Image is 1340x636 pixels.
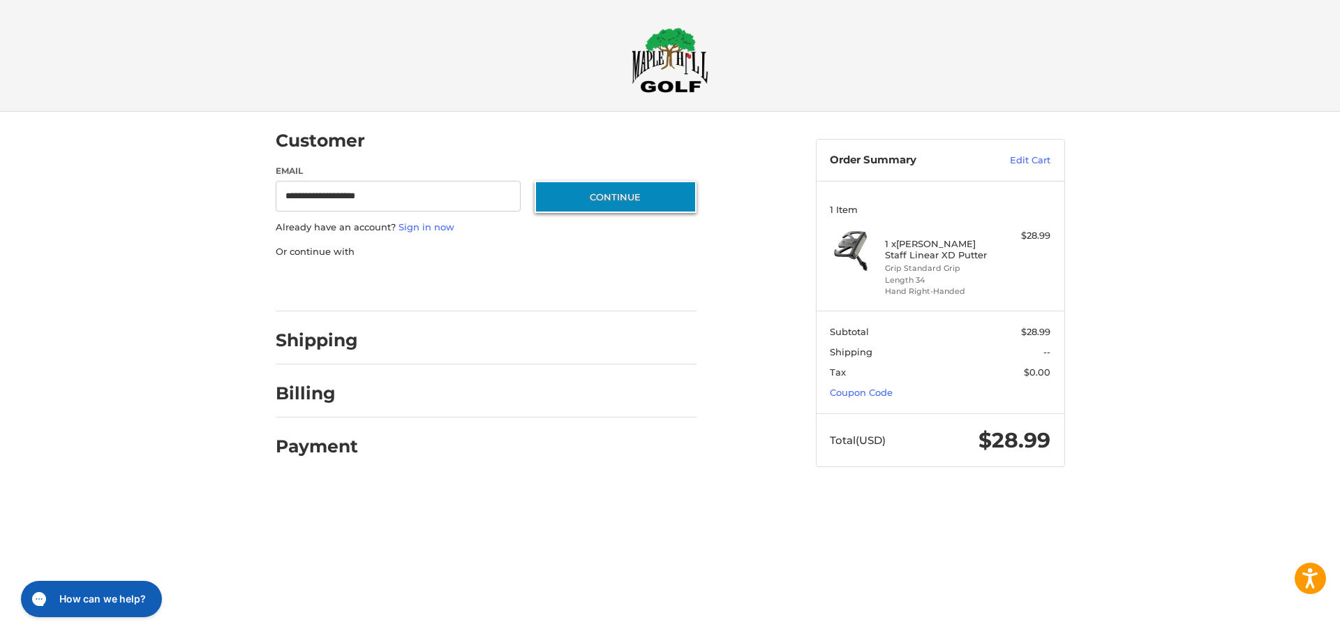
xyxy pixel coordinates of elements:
p: Or continue with [276,245,697,259]
li: Length 34 [885,274,992,286]
h4: 1 x [PERSON_NAME] Staff Linear XD Putter [885,238,992,261]
iframe: PayPal-paylater [389,272,494,297]
iframe: Gorgias live chat messenger [14,576,166,622]
h2: Payment [276,436,358,457]
iframe: PayPal-venmo [507,272,612,297]
label: Email [276,165,521,177]
span: Total (USD) [830,434,886,447]
li: Grip Standard Grip [885,262,992,274]
iframe: PayPal-paypal [271,272,375,297]
h2: Shipping [276,330,358,351]
img: Maple Hill Golf [632,27,708,93]
li: Hand Right-Handed [885,286,992,297]
a: Coupon Code [830,387,893,398]
button: Continue [535,181,697,213]
a: Edit Cart [980,154,1050,168]
div: $28.99 [995,229,1050,243]
span: $0.00 [1024,367,1050,378]
p: Already have an account? [276,221,697,235]
span: Tax [830,367,846,378]
h3: 1 Item [830,204,1050,215]
span: $28.99 [978,427,1050,453]
span: Subtotal [830,326,869,337]
span: Shipping [830,346,872,357]
h2: Billing [276,383,357,404]
h2: Customer [276,130,365,151]
a: Sign in now [399,221,454,232]
span: $28.99 [1021,326,1050,337]
span: -- [1043,346,1050,357]
h3: Order Summary [830,154,980,168]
